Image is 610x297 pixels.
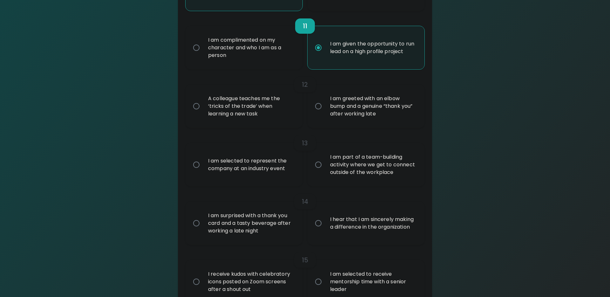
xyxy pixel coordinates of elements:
[203,29,299,67] div: I am complimented on my character and who I am as a person
[186,186,424,245] div: choice-group-check
[325,32,421,63] div: I am given the opportunity to run lead on a high profile project
[186,128,424,186] div: choice-group-check
[325,87,421,125] div: I am greeted with an elbow bump and a genuine “thank you” after working late
[203,87,299,125] div: A colleague teaches me the ‘tricks of the trade’ when learning a new task
[186,11,424,69] div: choice-group-check
[302,138,308,148] h6: 13
[303,21,307,31] h6: 11
[302,197,308,207] h6: 14
[203,204,299,242] div: I am surprised with a thank you card and a tasty beverage after working a late night
[302,255,308,265] h6: 15
[325,208,421,238] div: I hear that I am sincerely making a difference in the organization
[186,69,424,128] div: choice-group-check
[203,149,299,180] div: I am selected to represent the company at an industry event
[302,79,308,90] h6: 12
[325,146,421,184] div: I am part of a team-building activity where we get to connect outside of the workplace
